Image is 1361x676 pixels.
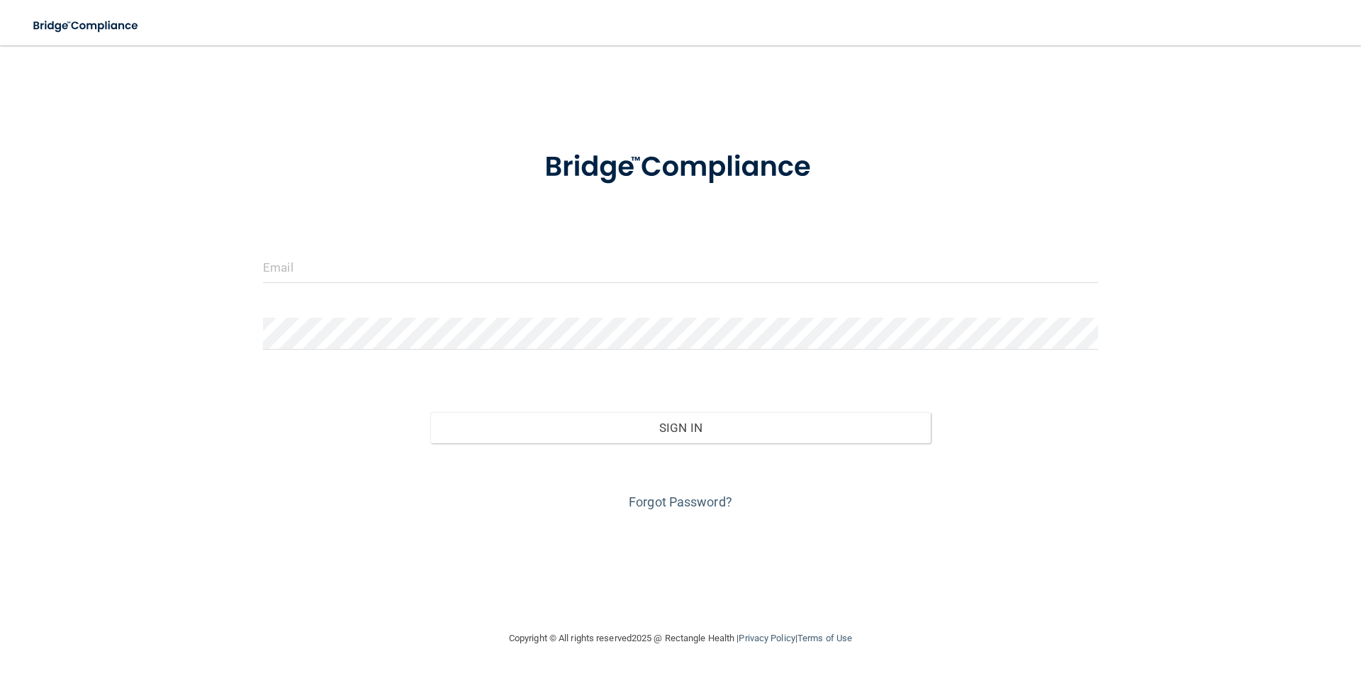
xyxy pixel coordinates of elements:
[739,633,795,643] a: Privacy Policy
[629,494,732,509] a: Forgot Password?
[515,131,846,204] img: bridge_compliance_login_screen.278c3ca4.svg
[21,11,152,40] img: bridge_compliance_login_screen.278c3ca4.svg
[430,412,931,443] button: Sign In
[797,633,852,643] a: Terms of Use
[263,251,1098,283] input: Email
[422,616,939,661] div: Copyright © All rights reserved 2025 @ Rectangle Health | |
